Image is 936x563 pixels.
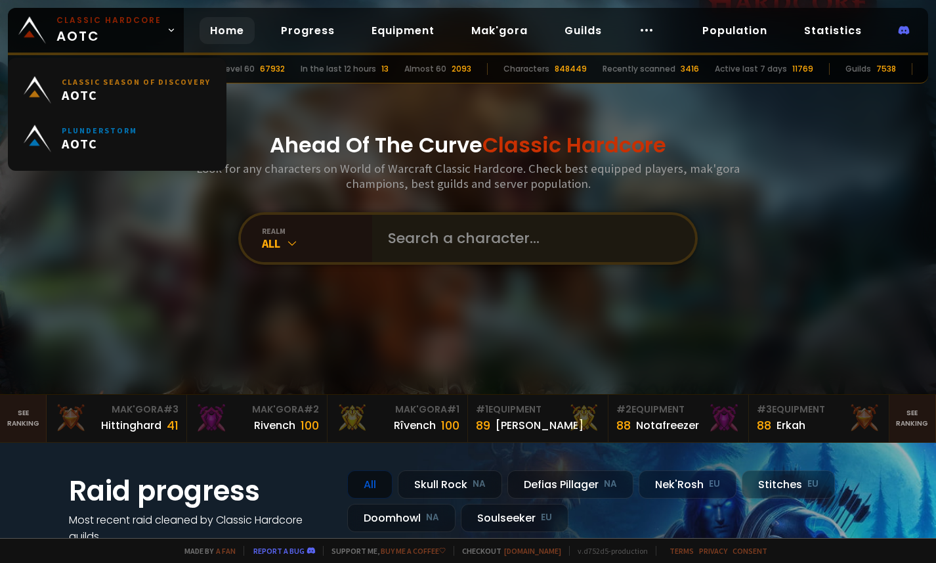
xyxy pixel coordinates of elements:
[681,63,699,75] div: 3416
[380,215,679,262] input: Search a character...
[794,17,872,44] a: Statistics
[381,546,446,556] a: Buy me a coffee
[335,403,459,417] div: Mak'Gora
[616,403,740,417] div: Equipment
[328,395,468,442] a: Mak'Gora#1Rîvench100
[496,417,584,434] div: [PERSON_NAME]
[876,63,896,75] div: 7538
[16,66,219,114] a: Classic Season of DiscoveryAOTC
[16,114,219,163] a: PlunderstormAOTC
[807,478,819,491] small: EU
[454,546,561,556] span: Checkout
[742,470,835,499] div: Stitches
[473,478,486,491] small: NA
[569,546,648,556] span: v. d752d5 - production
[101,417,161,434] div: Hittinghard
[47,395,187,442] a: Mak'Gora#3Hittinghard41
[554,17,612,44] a: Guilds
[347,504,456,532] div: Doomhowl
[398,470,502,499] div: Skull Rock
[503,63,549,75] div: Characters
[167,417,179,434] div: 41
[301,417,319,434] div: 100
[603,63,675,75] div: Recently scanned
[216,546,236,556] a: a fan
[195,403,319,417] div: Mak'Gora
[476,403,600,417] div: Equipment
[260,63,285,75] div: 67932
[845,63,871,75] div: Guilds
[639,470,736,499] div: Nek'Rosh
[699,546,727,556] a: Privacy
[8,8,184,53] a: Classic HardcoreAOTC
[381,63,389,75] div: 13
[62,125,137,135] small: Plunderstorm
[776,417,805,434] div: Erkah
[604,478,617,491] small: NA
[447,403,459,416] span: # 1
[200,17,255,44] a: Home
[301,63,376,75] div: In the last 12 hours
[541,511,552,524] small: EU
[54,403,179,417] div: Mak'Gora
[347,470,393,499] div: All
[476,403,488,416] span: # 1
[62,135,137,152] span: AOTC
[270,17,345,44] a: Progress
[69,470,331,512] h1: Raid progress
[62,87,211,103] span: AOTC
[507,470,633,499] div: Defias Pillager
[476,417,490,434] div: 89
[394,417,436,434] div: Rîvench
[177,546,236,556] span: Made by
[670,546,694,556] a: Terms
[426,511,439,524] small: NA
[254,417,295,434] div: Rivench
[636,417,699,434] div: Notafreezer
[191,161,745,191] h3: Look for any characters on World of Warcraft Classic Hardcore. Check best equipped players, mak'g...
[56,14,161,26] small: Classic Hardcore
[468,395,608,442] a: #1Equipment89[PERSON_NAME]
[757,403,881,417] div: Equipment
[441,417,459,434] div: 100
[616,403,631,416] span: # 2
[692,17,778,44] a: Population
[69,512,331,545] h4: Most recent raid cleaned by Classic Hardcore guilds
[361,17,445,44] a: Equipment
[323,546,446,556] span: Support me,
[452,63,471,75] div: 2093
[757,403,772,416] span: # 3
[404,63,446,75] div: Almost 60
[62,77,211,87] small: Classic Season of Discovery
[715,63,787,75] div: Active last 7 days
[461,17,538,44] a: Mak'gora
[187,395,328,442] a: Mak'Gora#2Rivench100
[792,63,813,75] div: 11769
[757,417,771,434] div: 88
[749,395,889,442] a: #3Equipment88Erkah
[270,129,666,161] h1: Ahead Of The Curve
[163,403,179,416] span: # 3
[616,417,631,434] div: 88
[733,546,767,556] a: Consent
[253,546,305,556] a: Report a bug
[555,63,587,75] div: 848449
[262,226,372,236] div: realm
[709,478,720,491] small: EU
[461,504,568,532] div: Soulseeker
[56,14,161,46] span: AOTC
[304,403,319,416] span: # 2
[889,395,936,442] a: Seeranking
[222,63,255,75] div: Level 60
[504,546,561,556] a: [DOMAIN_NAME]
[482,130,666,160] span: Classic Hardcore
[262,236,372,251] div: All
[608,395,749,442] a: #2Equipment88Notafreezer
